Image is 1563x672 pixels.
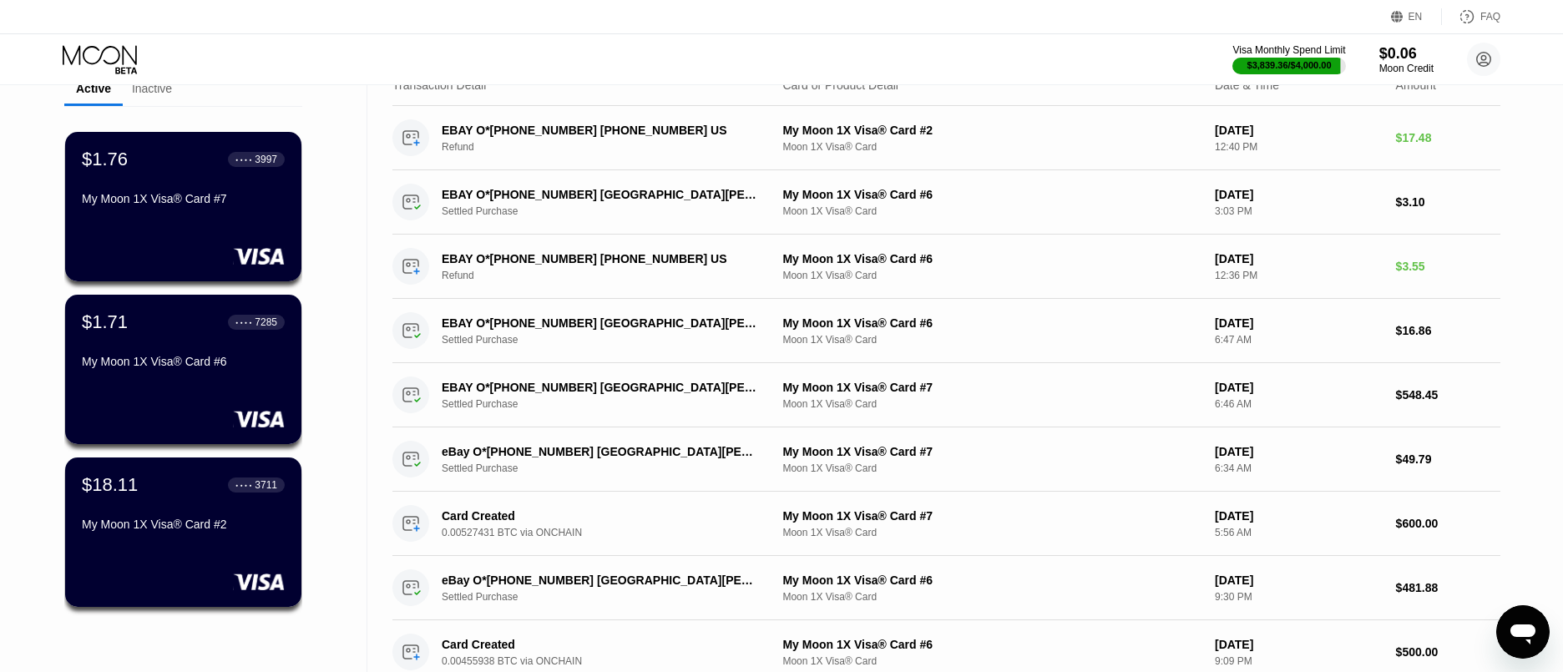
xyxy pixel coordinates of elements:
[132,82,172,95] div: Inactive
[1379,45,1434,74] div: $0.06Moon Credit
[782,509,1201,523] div: My Moon 1X Visa® Card #7
[1215,334,1383,346] div: 6:47 AM
[1232,44,1345,74] div: Visa Monthly Spend Limit$3,839.36/$4,000.00
[65,132,301,281] div: $1.76● ● ● ●3997My Moon 1X Visa® Card #7
[1396,260,1500,273] div: $3.55
[1247,60,1332,70] div: $3,839.36 / $4,000.00
[442,445,757,458] div: eBay O*[PHONE_NUMBER] [GEOGRAPHIC_DATA][PERSON_NAME] [GEOGRAPHIC_DATA]
[1215,509,1383,523] div: [DATE]
[1215,655,1383,667] div: 9:09 PM
[1396,452,1500,466] div: $49.79
[392,427,1500,492] div: eBay O*[PHONE_NUMBER] [GEOGRAPHIC_DATA][PERSON_NAME] [GEOGRAPHIC_DATA]Settled PurchaseMy Moon 1X ...
[392,363,1500,427] div: EBAY O*[PHONE_NUMBER] [GEOGRAPHIC_DATA][PERSON_NAME] [GEOGRAPHIC_DATA]Settled PurchaseMy Moon 1X ...
[1442,8,1500,25] div: FAQ
[392,556,1500,620] div: eBay O*[PHONE_NUMBER] [GEOGRAPHIC_DATA][PERSON_NAME] [GEOGRAPHIC_DATA]Settled PurchaseMy Moon 1X ...
[442,141,781,153] div: Refund
[65,295,301,444] div: $1.71● ● ● ●7285My Moon 1X Visa® Card #6
[1215,591,1383,603] div: 9:30 PM
[782,141,1201,153] div: Moon 1X Visa® Card
[1396,581,1500,594] div: $481.88
[1396,195,1500,209] div: $3.10
[255,154,277,165] div: 3997
[82,192,285,205] div: My Moon 1X Visa® Card #7
[782,205,1201,217] div: Moon 1X Visa® Card
[1232,44,1345,56] div: Visa Monthly Spend Limit
[1215,124,1383,137] div: [DATE]
[82,355,285,368] div: My Moon 1X Visa® Card #6
[442,527,781,538] div: 0.00527431 BTC via ONCHAIN
[442,270,781,281] div: Refund
[235,157,252,162] div: ● ● ● ●
[442,462,781,474] div: Settled Purchase
[392,235,1500,299] div: EBAY O*[PHONE_NUMBER] [PHONE_NUMBER] USRefundMy Moon 1X Visa® Card #6Moon 1X Visa® Card[DATE]12:3...
[1396,645,1500,659] div: $500.00
[442,638,757,651] div: Card Created
[1215,78,1279,92] div: Date & Time
[392,170,1500,235] div: EBAY O*[PHONE_NUMBER] [GEOGRAPHIC_DATA][PERSON_NAME] [GEOGRAPHIC_DATA]Settled PurchaseMy Moon 1X ...
[82,518,285,531] div: My Moon 1X Visa® Card #2
[442,124,757,137] div: EBAY O*[PHONE_NUMBER] [PHONE_NUMBER] US
[1215,638,1383,651] div: [DATE]
[1215,270,1383,281] div: 12:36 PM
[442,655,781,667] div: 0.00455938 BTC via ONCHAIN
[1215,252,1383,265] div: [DATE]
[235,320,252,325] div: ● ● ● ●
[1396,131,1500,144] div: $17.48
[65,457,301,607] div: $18.11● ● ● ●3711My Moon 1X Visa® Card #2
[82,311,128,333] div: $1.71
[782,638,1201,651] div: My Moon 1X Visa® Card #6
[442,252,757,265] div: EBAY O*[PHONE_NUMBER] [PHONE_NUMBER] US
[782,188,1201,201] div: My Moon 1X Visa® Card #6
[392,299,1500,363] div: EBAY O*[PHONE_NUMBER] [GEOGRAPHIC_DATA][PERSON_NAME] [GEOGRAPHIC_DATA]Settled PurchaseMy Moon 1X ...
[782,445,1201,458] div: My Moon 1X Visa® Card #7
[782,381,1201,394] div: My Moon 1X Visa® Card #7
[1396,388,1500,402] div: $548.45
[442,398,781,410] div: Settled Purchase
[1391,8,1442,25] div: EN
[782,462,1201,474] div: Moon 1X Visa® Card
[782,334,1201,346] div: Moon 1X Visa® Card
[782,316,1201,330] div: My Moon 1X Visa® Card #6
[1215,445,1383,458] div: [DATE]
[392,106,1500,170] div: EBAY O*[PHONE_NUMBER] [PHONE_NUMBER] USRefundMy Moon 1X Visa® Card #2Moon 1X Visa® Card[DATE]12:4...
[255,479,277,491] div: 3711
[1496,605,1550,659] iframe: Button to launch messaging window
[1396,78,1436,92] div: Amount
[1215,573,1383,587] div: [DATE]
[1480,11,1500,23] div: FAQ
[782,270,1201,281] div: Moon 1X Visa® Card
[442,381,757,394] div: EBAY O*[PHONE_NUMBER] [GEOGRAPHIC_DATA][PERSON_NAME] [GEOGRAPHIC_DATA]
[442,509,757,523] div: Card Created
[1215,381,1383,394] div: [DATE]
[1215,141,1383,153] div: 12:40 PM
[1215,205,1383,217] div: 3:03 PM
[442,573,757,587] div: eBay O*[PHONE_NUMBER] [GEOGRAPHIC_DATA][PERSON_NAME] [GEOGRAPHIC_DATA]
[442,334,781,346] div: Settled Purchase
[76,82,111,95] div: Active
[1215,188,1383,201] div: [DATE]
[782,398,1201,410] div: Moon 1X Visa® Card
[1215,462,1383,474] div: 6:34 AM
[235,483,252,488] div: ● ● ● ●
[1215,316,1383,330] div: [DATE]
[782,573,1201,587] div: My Moon 1X Visa® Card #6
[82,149,128,170] div: $1.76
[442,188,757,201] div: EBAY O*[PHONE_NUMBER] [GEOGRAPHIC_DATA][PERSON_NAME] [GEOGRAPHIC_DATA]
[1215,527,1383,538] div: 5:56 AM
[782,124,1201,137] div: My Moon 1X Visa® Card #2
[1409,11,1423,23] div: EN
[782,591,1201,603] div: Moon 1X Visa® Card
[782,78,898,92] div: Card or Product Detail
[782,252,1201,265] div: My Moon 1X Visa® Card #6
[1215,398,1383,410] div: 6:46 AM
[1379,45,1434,63] div: $0.06
[442,316,757,330] div: EBAY O*[PHONE_NUMBER] [GEOGRAPHIC_DATA][PERSON_NAME] [GEOGRAPHIC_DATA]
[392,492,1500,556] div: Card Created0.00527431 BTC via ONCHAINMy Moon 1X Visa® Card #7Moon 1X Visa® Card[DATE]5:56 AM$600.00
[442,205,781,217] div: Settled Purchase
[1396,324,1500,337] div: $16.86
[1379,63,1434,74] div: Moon Credit
[82,474,138,496] div: $18.11
[392,78,486,92] div: Transaction Detail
